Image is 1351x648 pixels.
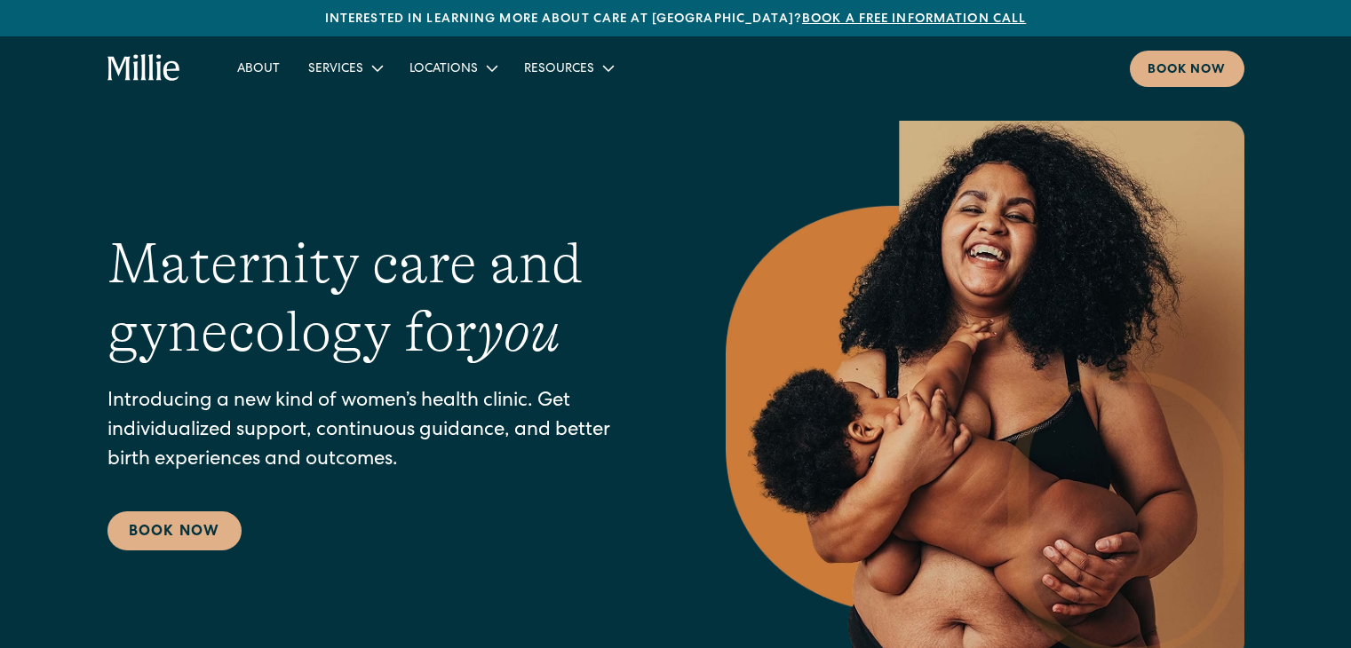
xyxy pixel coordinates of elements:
[107,388,655,476] p: Introducing a new kind of women’s health clinic. Get individualized support, continuous guidance,...
[510,53,626,83] div: Resources
[1130,51,1244,87] a: Book now
[395,53,510,83] div: Locations
[107,230,655,367] h1: Maternity care and gynecology for
[223,53,294,83] a: About
[308,60,363,79] div: Services
[524,60,594,79] div: Resources
[294,53,395,83] div: Services
[477,300,560,364] em: you
[107,54,181,83] a: home
[802,13,1026,26] a: Book a free information call
[107,511,242,550] a: Book Now
[1148,61,1227,80] div: Book now
[409,60,478,79] div: Locations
